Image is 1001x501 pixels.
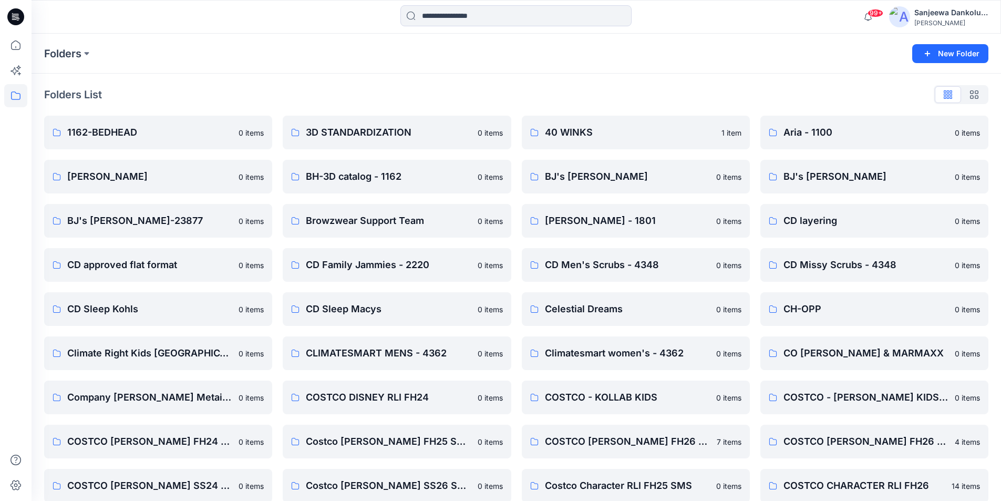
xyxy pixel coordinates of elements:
p: Company [PERSON_NAME] Metail Project [67,390,232,405]
p: 7 items [717,436,741,447]
p: 3D STANDARDIZATION [306,125,471,140]
p: CD Men's Scrubs - 4348 [545,258,710,272]
a: CD Family Jammies - 22200 items [283,248,511,282]
p: CH-OPP [783,302,948,316]
a: CD layering0 items [760,204,988,238]
p: 0 items [239,260,264,271]
p: Folders List [44,87,102,103]
p: 0 items [478,127,503,138]
a: [PERSON_NAME]0 items [44,160,272,193]
a: Climate Right Kids [GEOGRAPHIC_DATA]0 items [44,336,272,370]
a: BJ's [PERSON_NAME]-238770 items [44,204,272,238]
p: 0 items [478,392,503,403]
button: New Folder [912,44,988,63]
p: BH-3D catalog - 1162 [306,169,471,184]
a: Climatesmart women's - 43620 items [522,336,750,370]
p: 0 items [716,171,741,182]
p: Costco Character RLI FH25 SMS [545,478,710,493]
p: 0 items [478,436,503,447]
a: [PERSON_NAME] - 18010 items [522,204,750,238]
p: 0 items [239,216,264,227]
p: 0 items [478,216,503,227]
p: [PERSON_NAME] - 1801 [545,213,710,228]
p: BJ's [PERSON_NAME]-23877 [67,213,232,228]
div: Sanjeewa Dankoluwage [914,6,988,19]
a: CD Men's Scrubs - 43480 items [522,248,750,282]
p: 0 items [239,392,264,403]
a: BJ's [PERSON_NAME]0 items [522,160,750,193]
p: COSTCO [PERSON_NAME] SS24 SMS [67,478,232,493]
div: [PERSON_NAME] [914,19,988,27]
p: COSTCO [PERSON_NAME] FH26 3D [545,434,710,449]
p: 0 items [955,171,980,182]
p: 14 items [952,480,980,492]
a: COSTCO - KOLLAB KIDS0 items [522,381,750,414]
a: 40 WINKS1 item [522,116,750,149]
p: 0 items [716,260,741,271]
p: CD approved flat format [67,258,232,272]
p: 0 items [955,304,980,315]
p: COSTCO [PERSON_NAME] FH24 SMS [67,434,232,449]
p: CD Missy Scrubs - 4348 [783,258,948,272]
p: 1 item [721,127,741,138]
p: 40 WINKS [545,125,715,140]
p: 0 items [239,304,264,315]
p: COSTCO - KOLLAB KIDS [545,390,710,405]
p: 0 items [478,260,503,271]
p: 0 items [478,348,503,359]
p: 0 items [239,480,264,492]
p: 4 items [955,436,980,447]
p: 0 items [716,304,741,315]
a: CLIMATESMART MENS - 43620 items [283,336,511,370]
a: Company [PERSON_NAME] Metail Project0 items [44,381,272,414]
p: 0 items [239,171,264,182]
a: COSTCO - [PERSON_NAME] KIDS - DESIGN USE0 items [760,381,988,414]
a: CH-OPP0 items [760,292,988,326]
a: Celestial Dreams0 items [522,292,750,326]
a: COSTCO DISNEY RLI FH240 items [283,381,511,414]
p: Climatesmart women's - 4362 [545,346,710,361]
p: CD Sleep Macys [306,302,471,316]
p: 0 items [239,436,264,447]
p: [PERSON_NAME] [67,169,232,184]
p: 0 items [955,127,980,138]
a: Folders [44,46,81,61]
a: 1162-BEDHEAD0 items [44,116,272,149]
p: Costco [PERSON_NAME] SS26 SMS [306,478,471,493]
p: Costco [PERSON_NAME] FH25 SMS [306,434,471,449]
a: Costco [PERSON_NAME] FH25 SMS0 items [283,425,511,458]
a: BJ's [PERSON_NAME]0 items [760,160,988,193]
a: Aria - 11000 items [760,116,988,149]
span: 99+ [868,9,883,17]
p: COSTCO - [PERSON_NAME] KIDS - DESIGN USE [783,390,948,405]
p: 0 items [478,304,503,315]
a: CD Missy Scrubs - 43480 items [760,248,988,282]
p: 0 items [716,348,741,359]
p: 0 items [955,392,980,403]
p: CO [PERSON_NAME] & MARMAXX [783,346,948,361]
a: Browzwear Support Team0 items [283,204,511,238]
p: 0 items [955,348,980,359]
a: 3D STANDARDIZATION0 items [283,116,511,149]
p: Browzwear Support Team [306,213,471,228]
p: CD Family Jammies - 2220 [306,258,471,272]
a: CO [PERSON_NAME] & MARMAXX0 items [760,336,988,370]
p: 0 items [478,480,503,492]
p: 0 items [239,348,264,359]
a: CD approved flat format0 items [44,248,272,282]
p: Climate Right Kids [GEOGRAPHIC_DATA] [67,346,232,361]
p: 0 items [716,216,741,227]
p: 0 items [478,171,503,182]
p: Celestial Dreams [545,302,710,316]
p: CD layering [783,213,948,228]
a: COSTCO [PERSON_NAME] FH26 3D7 items [522,425,750,458]
a: CD Sleep Kohls0 items [44,292,272,326]
p: CLIMATESMART MENS - 4362 [306,346,471,361]
a: CD Sleep Macys0 items [283,292,511,326]
p: 0 items [955,216,980,227]
img: avatar [889,6,910,27]
p: 1162-BEDHEAD [67,125,232,140]
p: COSTCO DISNEY RLI FH24 [306,390,471,405]
p: 0 items [955,260,980,271]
